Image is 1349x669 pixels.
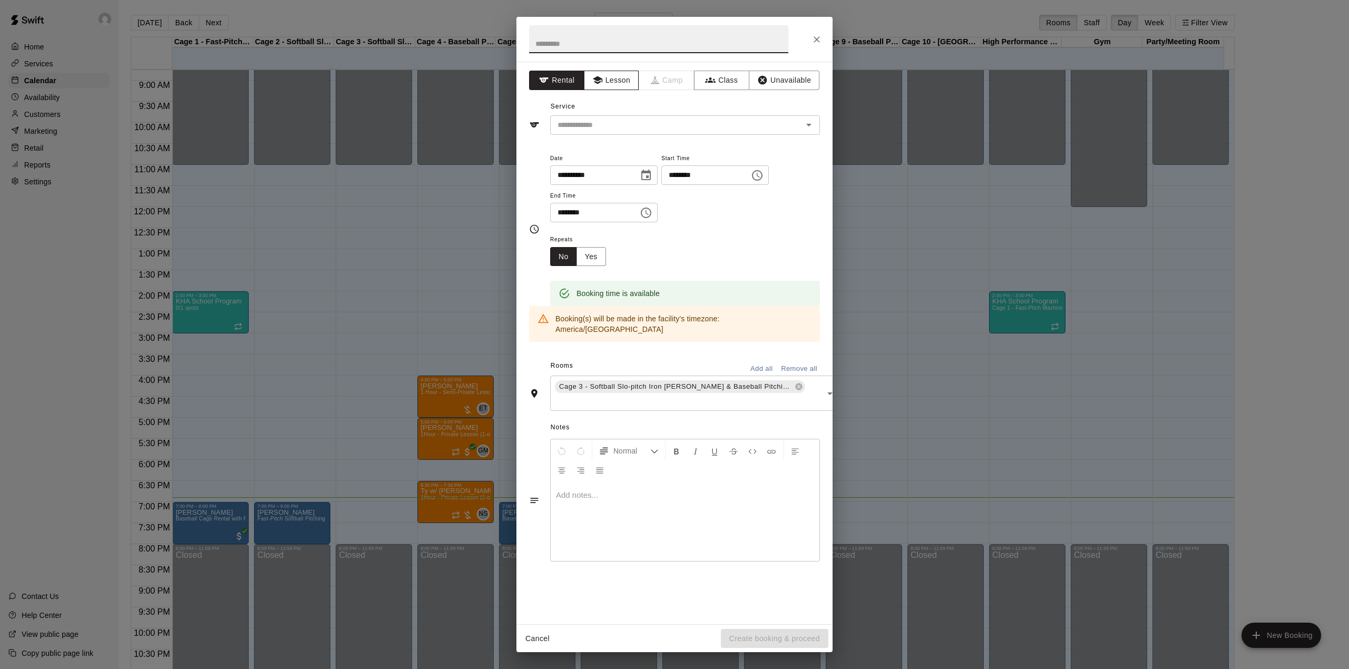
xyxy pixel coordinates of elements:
button: Justify Align [591,460,609,479]
button: Insert Link [763,441,780,460]
button: Yes [576,247,606,267]
svg: Timing [529,224,540,234]
button: Unavailable [749,71,819,90]
button: Close [807,30,826,49]
div: Booking(s) will be made in the facility's timezone: America/[GEOGRAPHIC_DATA] [555,309,812,339]
span: Service [551,103,575,110]
button: Choose time, selected time is 7:00 PM [747,165,768,186]
button: Format Italics [687,441,705,460]
span: Date [550,152,658,166]
button: Rental [529,71,584,90]
button: Format Underline [706,441,724,460]
button: Undo [553,441,571,460]
button: Redo [572,441,590,460]
span: Normal [613,446,650,456]
svg: Service [529,120,540,130]
svg: Notes [529,495,540,506]
span: Notes [551,419,820,436]
button: Format Strikethrough [725,441,742,460]
span: Repeats [550,233,614,247]
button: Add all [745,361,778,377]
button: Formatting Options [594,441,663,460]
button: Class [694,71,749,90]
button: Right Align [572,460,590,479]
div: Booking time is available [576,284,660,303]
svg: Rooms [529,388,540,399]
span: End Time [550,189,658,203]
button: No [550,247,577,267]
span: Start Time [661,152,769,166]
button: Choose date, selected date is Sep 16, 2025 [636,165,657,186]
button: Open [801,117,816,132]
button: Lesson [584,71,639,90]
button: Insert Code [744,441,761,460]
button: Choose time, selected time is 8:00 PM [636,202,657,223]
button: Remove all [778,361,820,377]
span: Camps can only be created in the Services page [639,71,695,90]
button: Cancel [521,629,554,648]
button: Format Bold [668,441,686,460]
div: Cage 3 - Softball Slo-pitch Iron [PERSON_NAME] & Baseball Pitching Machine [555,380,805,393]
button: Center Align [553,460,571,479]
span: Cage 3 - Softball Slo-pitch Iron [PERSON_NAME] & Baseball Pitching Machine [555,381,797,392]
button: Open [823,386,837,401]
div: outlined button group [550,247,606,267]
button: Left Align [786,441,804,460]
span: Rooms [551,362,573,369]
